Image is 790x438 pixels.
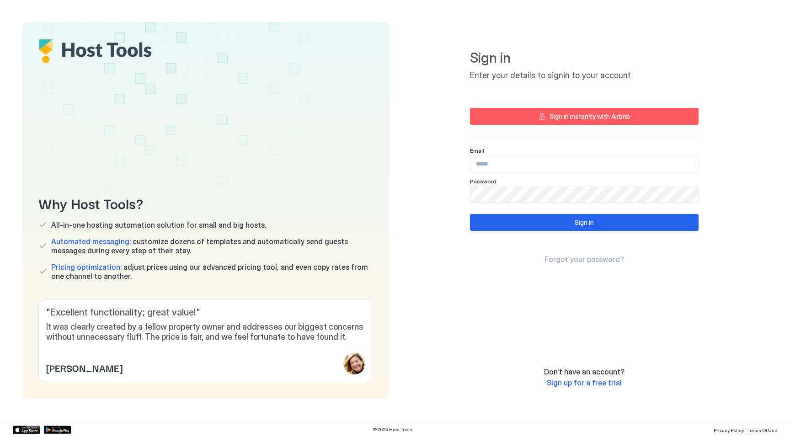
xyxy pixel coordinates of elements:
span: adjust prices using our advanced pricing tool, and even copy rates from one channel to another. [51,262,373,281]
span: Why Host Tools? [38,192,373,213]
input: Input Field [470,156,698,172]
button: Sign in instantly with Airbnb [470,108,699,125]
a: Forgot your password? [544,255,624,264]
span: Automated messaging: [51,237,131,246]
div: Sign in instantly with Airbnb [550,112,630,121]
a: Sign up for a free trial [547,378,622,388]
span: Privacy Policy [714,427,744,433]
span: [PERSON_NAME] [46,361,123,374]
span: Pricing optimization: [51,262,122,272]
span: Enter your details to signin to your account [470,70,699,81]
button: Sign in [470,214,699,231]
a: App Store [13,426,40,434]
span: Email [470,147,484,154]
span: " Excellent functionality; great value! " [46,307,365,318]
span: customize dozens of templates and automatically send guests messages during every step of their s... [51,237,373,255]
div: profile [343,353,365,374]
a: Privacy Policy [714,425,744,434]
span: Sign up for a free trial [547,378,622,387]
a: Google Play Store [44,426,71,434]
span: © 2025 Host Tools [373,427,412,433]
input: Input Field [470,187,698,203]
div: Sign in [575,218,594,227]
span: All-in-one hosting automation solution for small and big hosts. [51,220,266,230]
span: Password [470,178,496,185]
span: It was clearly created by a fellow property owner and addresses our biggest concerns without unne... [46,322,365,342]
span: Sign in [470,49,699,67]
span: Don't have an account? [544,367,625,376]
a: Terms Of Use [747,425,777,434]
span: Terms Of Use [747,427,777,433]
